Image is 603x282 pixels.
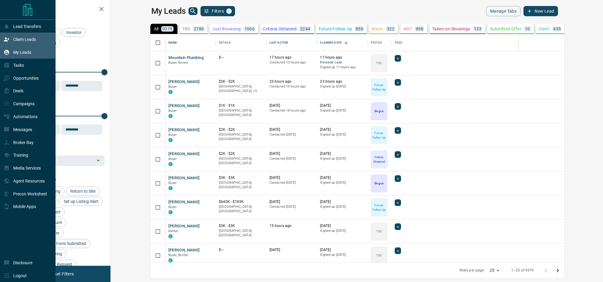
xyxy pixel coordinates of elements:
[94,156,102,165] button: Open
[168,85,177,89] span: Buyer
[168,34,177,51] div: Name
[270,223,314,228] p: 15 hours ago
[553,27,561,31] p: 435
[270,199,314,204] p: [DATE]
[320,79,365,84] p: 23 hours ago
[219,55,264,60] p: $---
[162,27,173,31] p: 9379
[168,199,200,205] button: [PERSON_NAME]
[270,103,314,108] p: [DATE]
[168,127,200,133] button: [PERSON_NAME]
[165,34,216,51] div: Name
[270,127,314,132] p: [DATE]
[219,79,264,84] p: $2K - $2K
[371,83,387,92] p: Future Follow Up
[168,133,177,137] span: Buyer
[376,253,382,258] p: TBD
[397,152,399,158] span: +
[319,27,352,31] p: Future Follow Up
[356,27,363,31] p: 850
[523,6,558,16] button: New Lead
[168,181,177,185] span: Buyer
[395,223,401,230] div: +
[219,127,264,132] p: $2K - $2K
[219,34,231,51] div: Details
[219,84,264,93] p: Burlington, Markham, Vaughan, Richmond Hill, Hamilton City
[219,228,264,238] p: [GEOGRAPHIC_DATA], [GEOGRAPHIC_DATA]
[212,27,241,31] p: Just Browsing
[320,60,365,65] span: Personal Lead
[395,79,401,86] div: +
[168,175,200,181] button: [PERSON_NAME]
[168,229,179,233] span: Renter
[320,228,365,233] p: Signed up [DATE]
[395,175,401,182] div: +
[416,27,423,31] p: 958
[371,203,387,212] p: Future Follow Up
[375,109,383,113] p: Bogus
[270,132,314,137] p: Contacted [DATE]
[320,175,365,180] p: [DATE]
[392,34,594,51] div: Tags
[188,7,197,15] button: search button
[219,199,264,204] p: $640K - $749K
[371,155,387,164] p: Criteria Obtained
[395,247,401,254] div: +
[227,9,231,13] span: 1
[320,132,365,137] p: Signed up [DATE]
[168,55,204,61] button: Mountain Plumbing
[320,180,365,185] p: Signed up [DATE]
[397,55,399,61] span: +
[168,61,188,65] span: Buyer, Renter
[267,34,317,51] div: Last Active
[320,108,365,113] p: Signed up [DATE]
[320,223,365,228] p: [DATE]
[525,27,530,31] p: 10
[194,27,204,31] p: 2780
[219,151,264,156] p: $2K - $2K
[320,55,365,60] p: 17 hours ago
[538,27,550,31] p: Client
[168,151,200,157] button: [PERSON_NAME]
[474,27,481,31] p: 133
[219,175,264,180] p: $3K - $3K
[270,156,314,161] p: Contacted [DATE]
[168,247,200,253] button: [PERSON_NAME]
[62,199,101,204] span: Set up Listing Alert
[270,180,314,185] p: Contacted [DATE]
[397,248,399,254] span: +
[168,114,173,118] div: condos.ca
[487,266,502,275] div: 25
[270,108,314,113] p: Contacted 18 hours ago
[168,138,173,142] div: condos.ca
[168,162,173,166] div: condos.ca
[46,269,78,279] button: Reset Filters
[387,27,394,31] p: 322
[320,247,365,253] p: [DATE]
[168,253,188,257] span: Buyer, Renter
[372,27,383,31] p: Warm
[270,175,314,180] p: [DATE]
[270,55,314,60] p: 17 hours ago
[342,38,350,47] button: Sort
[371,131,387,140] p: Future Follow Up
[168,157,177,161] span: Buyer
[320,84,365,89] p: Signed up [DATE]
[371,34,382,51] div: Status
[219,204,264,214] p: [GEOGRAPHIC_DATA], [GEOGRAPHIC_DATA]
[375,181,383,185] p: Bogus
[320,151,365,156] p: [DATE]
[403,27,412,31] p: HOT
[151,6,186,16] h1: My Leads
[395,103,401,110] div: +
[62,28,86,37] div: Investor
[460,268,485,273] p: Rows per page:
[64,30,84,35] span: Investor
[66,187,100,196] div: Return to Site
[320,127,365,132] p: [DATE]
[270,79,314,84] p: 23 hours ago
[552,265,564,277] button: Go to next page
[397,200,399,206] span: +
[200,6,235,16] button: Filters1
[320,204,365,209] p: Signed up [DATE]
